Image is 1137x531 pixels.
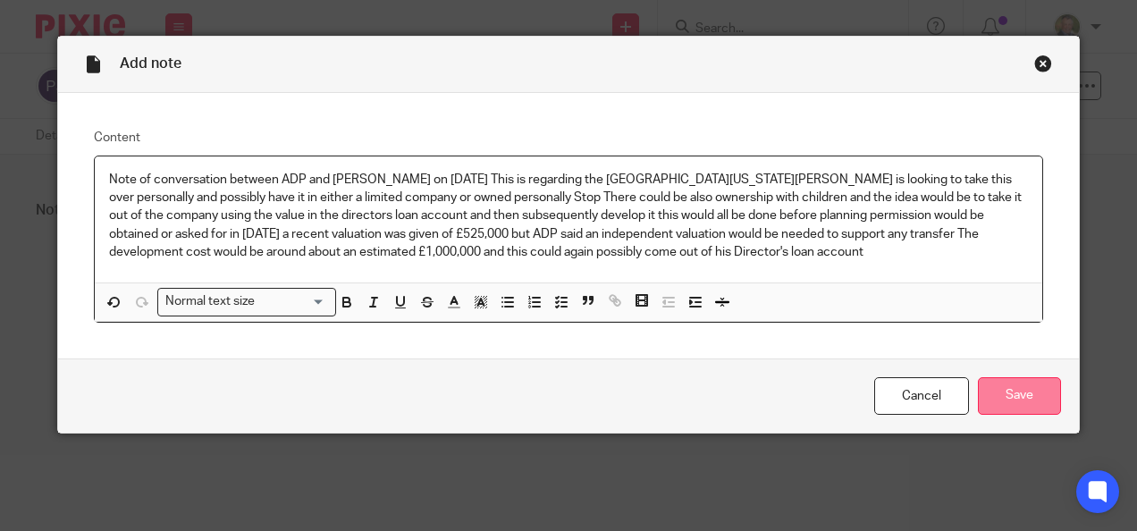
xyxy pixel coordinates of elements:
input: Search for option [261,292,325,311]
span: Normal text size [162,292,259,311]
p: Note of conversation between ADP and [PERSON_NAME] on [DATE] This is regarding the [GEOGRAPHIC_DA... [109,171,1029,261]
div: Search for option [157,288,336,316]
input: Save [978,377,1061,416]
a: Cancel [874,377,969,416]
span: Add note [120,56,181,71]
div: Close this dialog window [1034,55,1052,72]
label: Content [94,129,1044,147]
